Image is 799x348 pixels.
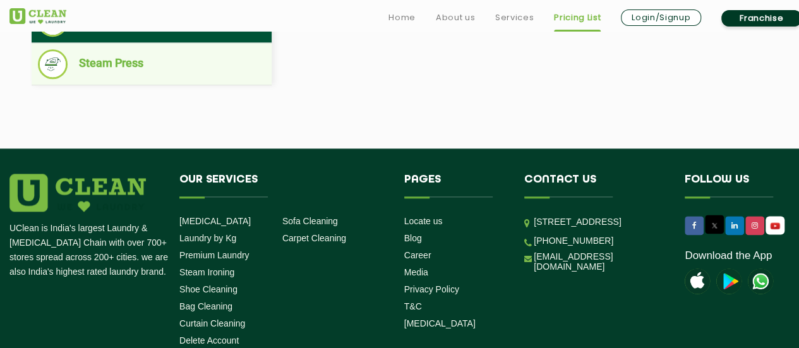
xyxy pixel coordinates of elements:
a: Login/Signup [621,9,701,26]
a: Curtain Cleaning [179,318,245,328]
a: [MEDICAL_DATA] [179,216,251,226]
a: Locate us [404,216,443,226]
img: UClean Laundry and Dry Cleaning [9,8,66,24]
a: Privacy Policy [404,284,459,294]
a: Pricing List [554,10,601,25]
img: UClean Laundry and Dry Cleaning [767,219,783,232]
img: logo.png [9,174,146,212]
img: UClean Laundry and Dry Cleaning [748,268,773,294]
a: Sofa Cleaning [282,216,338,226]
h4: Pages [404,174,506,198]
li: Steam Press [38,49,265,79]
img: apple-icon.png [685,268,710,294]
a: Blog [404,233,422,243]
a: Download the App [685,249,772,262]
a: Bag Cleaning [179,301,232,311]
a: Steam Ironing [179,267,234,277]
img: Steam Press [38,49,68,79]
h4: Contact us [524,174,666,198]
h4: Our Services [179,174,385,198]
a: T&C [404,301,422,311]
p: UClean is India's largest Laundry & [MEDICAL_DATA] Chain with over 700+ stores spread across 200+... [9,221,170,279]
a: Media [404,267,428,277]
img: playstoreicon.png [716,268,742,294]
a: Premium Laundry [179,250,249,260]
a: About us [436,10,475,25]
a: [PHONE_NUMBER] [534,236,613,246]
a: Home [388,10,416,25]
a: Services [495,10,534,25]
h4: Follow us [685,174,796,198]
a: Carpet Cleaning [282,233,346,243]
a: Shoe Cleaning [179,284,237,294]
a: Laundry by Kg [179,233,236,243]
a: [MEDICAL_DATA] [404,318,476,328]
a: Delete Account [179,335,239,345]
p: [STREET_ADDRESS] [534,215,666,229]
a: Career [404,250,431,260]
a: [EMAIL_ADDRESS][DOMAIN_NAME] [534,251,666,272]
